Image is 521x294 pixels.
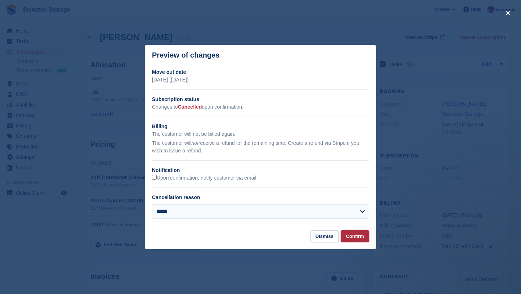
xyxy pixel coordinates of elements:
[152,175,157,180] input: Upon confirmation, notify customer via email.
[152,130,369,138] p: The customer will not be billed again.
[310,230,339,242] button: Dismiss
[178,104,202,110] span: Cancelled
[152,194,200,200] label: Cancellation reason
[152,175,258,181] label: Upon confirmation, notify customer via email.
[152,51,220,59] p: Preview of changes
[191,140,198,146] em: not
[152,103,369,111] p: Changes to upon confirmation.
[341,230,369,242] button: Confirm
[502,7,514,19] button: close
[152,96,369,103] h2: Subscription status
[152,139,369,155] p: The customer will receive a refund for the remaining time. Create a refund via Stripe if you wish...
[152,167,369,174] h2: Notification
[152,68,369,76] h2: Move out date
[152,123,369,130] h2: Billing
[152,76,369,84] p: [DATE] ([DATE])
